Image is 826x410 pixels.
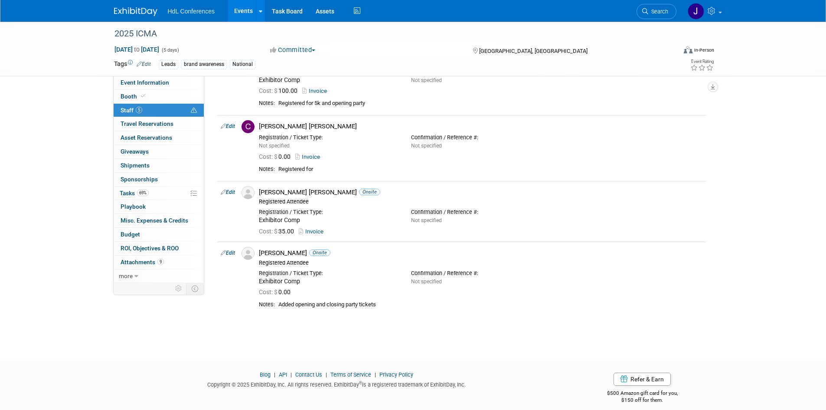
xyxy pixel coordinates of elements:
[379,371,413,378] a: Privacy Policy
[684,46,692,53] img: Format-Inperson.png
[114,7,157,16] img: ExhibitDay
[157,259,164,265] span: 9
[259,153,294,160] span: 0.00
[572,397,712,404] div: $150 off for them.
[259,143,290,149] span: Not specified
[359,380,362,385] sup: ®
[330,371,371,378] a: Terms of Service
[161,47,179,53] span: (5 days)
[690,59,714,64] div: Event Rating
[259,153,278,160] span: Cost: $
[114,187,204,200] a: Tasks69%
[648,8,668,15] span: Search
[120,190,149,197] span: Tasks
[411,279,442,285] span: Not specified
[133,46,141,53] span: to
[259,228,297,235] span: 35.00
[242,120,255,133] img: C.jpg
[259,289,278,295] span: Cost: $
[136,107,142,113] span: 5
[637,4,676,19] a: Search
[121,217,188,224] span: Misc. Expenses & Credits
[295,154,323,160] a: Invoice
[279,371,287,378] a: API
[159,60,178,69] div: Leads
[309,249,330,256] span: Onsite
[259,198,702,205] div: Registered Attendee
[114,117,204,131] a: Travel Reservations
[259,216,398,224] div: Exhibitor Comp
[114,104,204,117] a: Staff5
[694,47,714,53] div: In-Person
[121,107,142,114] span: Staff
[259,100,275,107] div: Notes:
[114,200,204,213] a: Playbook
[114,379,560,389] div: Copyright © 2025 ExhibitDay, Inc. All rights reserved. ExhibitDay is a registered trademark of Ex...
[259,259,702,266] div: Registered Attendee
[114,159,204,172] a: Shipments
[411,77,442,83] span: Not specified
[114,90,204,103] a: Booth
[114,59,151,69] td: Tags
[114,173,204,186] a: Sponsorships
[411,270,550,277] div: Confirmation / Reference #:
[111,26,663,42] div: 2025 ICMA
[259,87,301,94] span: 100.00
[242,186,255,199] img: Associate-Profile-5.png
[121,134,172,141] span: Asset Reservations
[121,93,147,100] span: Booth
[137,61,151,67] a: Edit
[114,228,204,241] a: Budget
[119,272,133,279] span: more
[121,245,179,252] span: ROI, Objectives & ROO
[323,371,329,378] span: |
[221,250,235,256] a: Edit
[259,209,398,216] div: Registration / Ticket Type:
[230,60,255,69] div: National
[411,134,550,141] div: Confirmation / Reference #:
[259,134,398,141] div: Registration / Ticket Type:
[372,371,378,378] span: |
[625,45,715,58] div: Event Format
[114,46,160,53] span: [DATE] [DATE]
[278,100,702,107] div: Registered for 5k and opening party
[359,189,380,195] span: Onsite
[114,76,204,89] a: Event Information
[259,188,702,197] div: [PERSON_NAME] [PERSON_NAME]
[259,249,702,257] div: [PERSON_NAME]
[278,166,702,173] div: Registered for
[121,176,158,183] span: Sponsorships
[411,209,550,216] div: Confirmation / Reference #:
[121,162,150,169] span: Shipments
[302,88,330,94] a: Invoice
[278,301,702,308] div: Added opening and closing party tickets
[411,217,442,223] span: Not specified
[221,189,235,195] a: Edit
[141,94,145,98] i: Booth reservation complete
[114,242,204,255] a: ROI, Objectives & ROO
[114,214,204,227] a: Misc. Expenses & Credits
[181,60,227,69] div: brand awareness
[572,384,712,404] div: $500 Amazon gift card for you,
[121,203,146,210] span: Playbook
[260,371,271,378] a: Blog
[168,8,215,15] span: HdL Conferences
[121,148,149,155] span: Giveaways
[267,46,319,55] button: Committed
[259,228,278,235] span: Cost: $
[121,231,140,238] span: Budget
[259,278,398,285] div: Exhibitor Comp
[688,3,704,20] img: Johnny Nguyen
[121,120,173,127] span: Travel Reservations
[259,87,278,94] span: Cost: $
[121,79,169,86] span: Event Information
[114,131,204,144] a: Asset Reservations
[242,247,255,260] img: Associate-Profile-5.png
[114,145,204,158] a: Giveaways
[272,371,278,378] span: |
[259,270,398,277] div: Registration / Ticket Type:
[259,76,398,84] div: Exhibitor Comp
[479,48,588,54] span: [GEOGRAPHIC_DATA], [GEOGRAPHIC_DATA]
[259,166,275,173] div: Notes:
[221,123,235,129] a: Edit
